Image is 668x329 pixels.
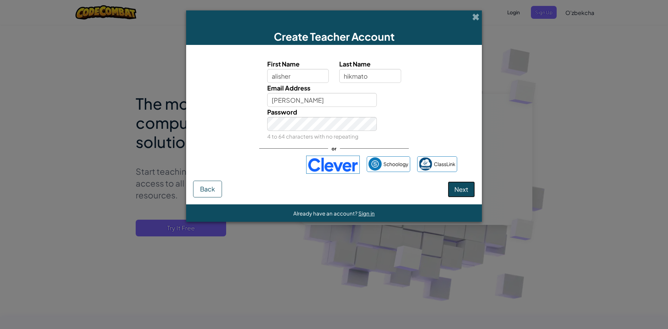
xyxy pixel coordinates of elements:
span: Email Address [267,84,310,92]
span: Back [200,185,215,193]
span: Next [454,185,468,193]
button: Back [193,181,222,197]
a: Sign in [358,210,375,217]
iframe: Google orqali kirish tugmasi [208,157,303,172]
span: Schoology [383,159,408,169]
img: classlink-logo-small.png [419,157,432,171]
span: Already have an account? [293,210,358,217]
span: Password [267,108,297,116]
span: or [328,143,340,154]
span: First Name [267,60,300,68]
img: clever-logo-blue.png [306,156,360,174]
img: schoology.png [368,157,382,171]
small: 4 to 64 characters with no repeating [267,133,358,140]
button: Next [448,181,475,197]
span: Create Teacher Account [274,30,395,43]
span: Last Name [339,60,371,68]
span: ClassLink [434,159,455,169]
